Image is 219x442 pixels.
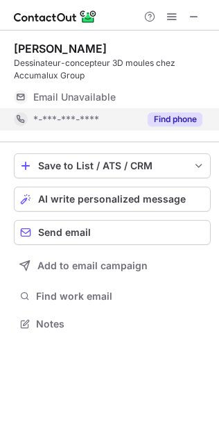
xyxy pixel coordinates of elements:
button: save-profile-one-click [14,153,211,178]
div: [PERSON_NAME] [14,42,107,56]
button: Send email [14,220,211,245]
div: Dessinateur-concepteur 3D moules chez Accumalux Group [14,57,211,82]
span: AI write personalized message [38,194,186,205]
span: Notes [36,318,205,330]
button: Reveal Button [148,112,202,126]
button: Find work email [14,287,211,306]
span: Email Unavailable [33,91,116,103]
img: ContactOut v5.3.10 [14,8,97,25]
span: Send email [38,227,91,238]
div: Save to List / ATS / CRM [38,160,186,171]
button: Notes [14,314,211,334]
span: Add to email campaign [37,260,148,271]
button: AI write personalized message [14,187,211,212]
button: Add to email campaign [14,253,211,278]
span: Find work email [36,290,205,303]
